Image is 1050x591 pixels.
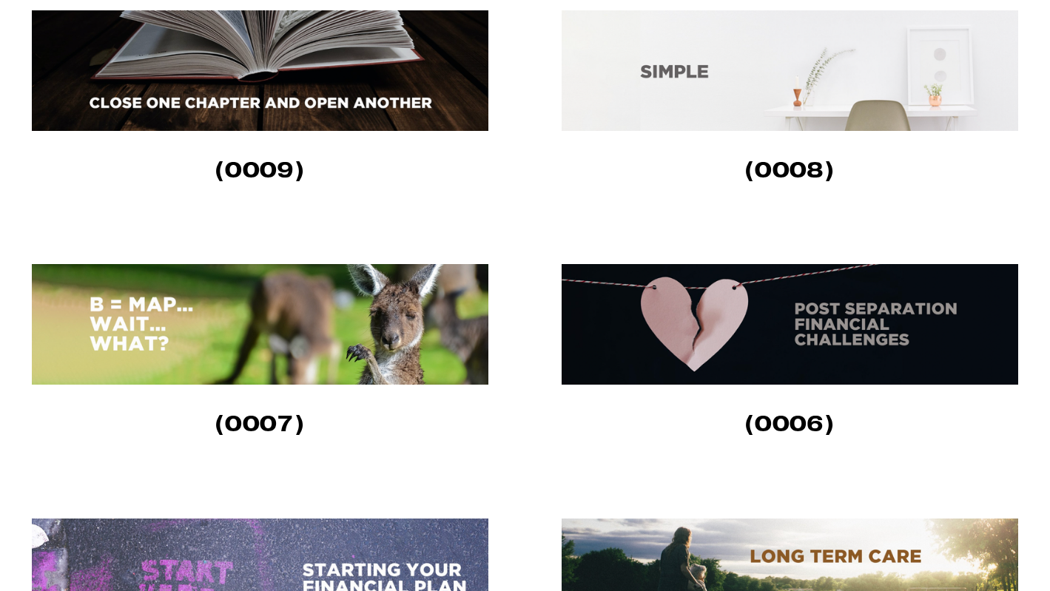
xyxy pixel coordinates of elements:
[744,409,835,438] strong: (0006)
[215,155,305,184] strong: (0009)
[562,10,1018,131] img: Simplify, Simplify, Simplify (008) As I continue to live in a busy and noisy world, I am learning...
[215,409,305,438] strong: (0007)
[562,264,1018,385] img: Post Separation Financial Challenges (006) Under normal circumstances, financial planning is key ...
[744,155,835,184] strong: (0008)
[32,264,488,385] img: B = MAP… Wait … What? (007) As I’ve reflected over the years about clients who have reached their...
[32,10,488,131] img: Five Practical tips as you close one chapter and open another (009) After a long successful caree...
